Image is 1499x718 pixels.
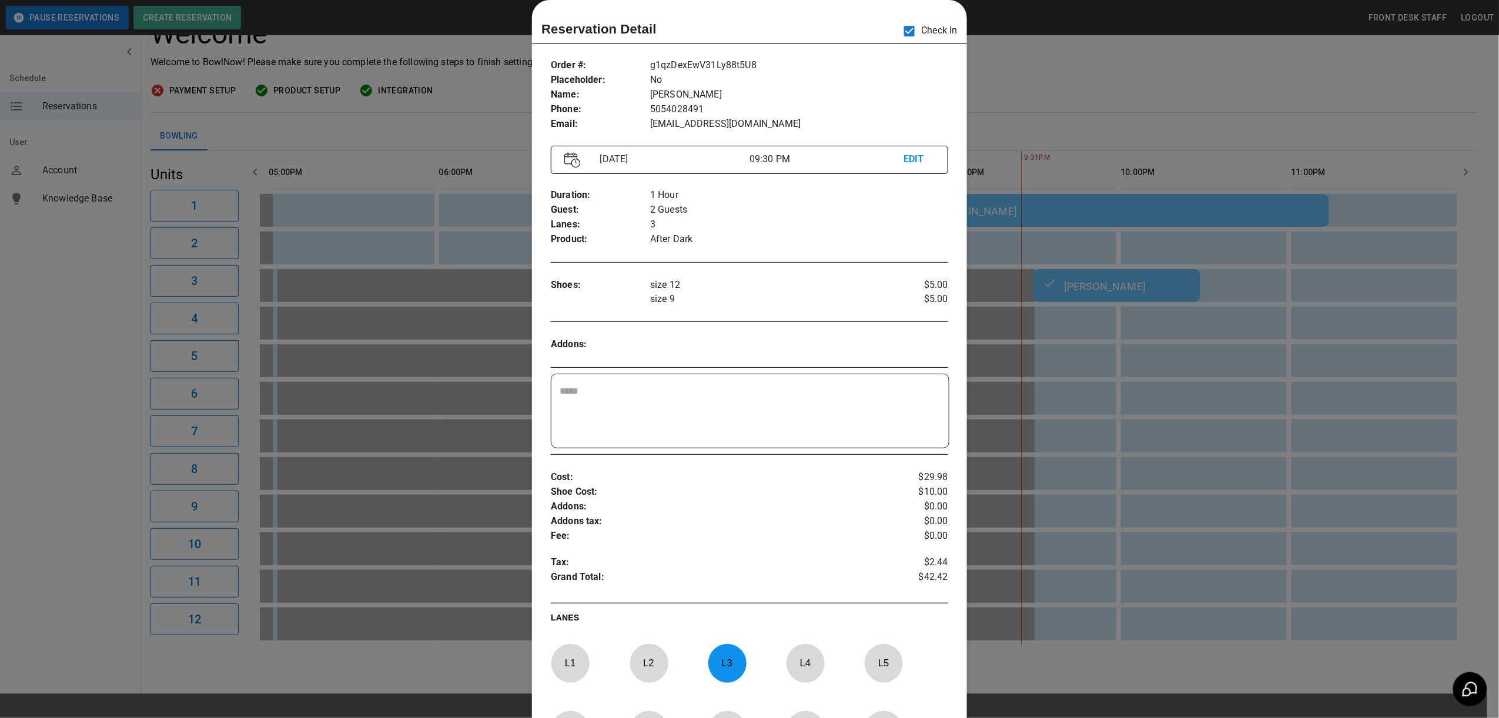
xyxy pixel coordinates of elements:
[541,19,657,39] p: Reservation Detail
[551,203,650,217] p: Guest :
[864,649,903,677] p: L 5
[882,278,948,292] p: $5.00
[650,58,948,73] p: g1qzDexEwV31Ly88t5U8
[551,117,650,132] p: Email :
[882,555,948,570] p: $2.44
[630,649,668,677] p: L 2
[882,499,948,514] p: $0.00
[882,529,948,543] p: $0.00
[650,73,948,88] p: No
[708,649,747,677] p: L 3
[551,529,882,543] p: Fee :
[551,232,650,247] p: Product :
[882,470,948,485] p: $29.98
[551,217,650,232] p: Lanes :
[551,612,948,628] p: LANES
[650,88,948,102] p: [PERSON_NAME]
[882,514,948,529] p: $0.00
[564,152,581,168] img: Vector
[650,278,882,292] p: size 12
[650,102,948,117] p: 5054028491
[551,649,590,677] p: L 1
[551,188,650,203] p: Duration :
[882,570,948,588] p: $42.42
[650,232,948,247] p: After Dark
[650,203,948,217] p: 2 Guests
[551,514,882,529] p: Addons tax :
[551,570,882,588] p: Grand Total :
[551,102,650,117] p: Phone :
[551,278,650,293] p: Shoes :
[904,152,934,167] p: EDIT
[650,217,948,232] p: 3
[551,485,882,499] p: Shoe Cost :
[749,152,904,166] p: 09:30 PM
[551,499,882,514] p: Addons :
[551,470,882,485] p: Cost :
[551,337,650,352] p: Addons :
[595,152,749,166] p: [DATE]
[882,485,948,499] p: $10.00
[551,73,650,88] p: Placeholder :
[650,188,948,203] p: 1 Hour
[650,117,948,132] p: [EMAIL_ADDRESS][DOMAIN_NAME]
[897,19,958,43] p: Check In
[650,292,882,306] p: size 9
[551,58,650,73] p: Order # :
[551,555,882,570] p: Tax :
[882,292,948,306] p: $5.00
[786,649,825,677] p: L 4
[551,88,650,102] p: Name :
